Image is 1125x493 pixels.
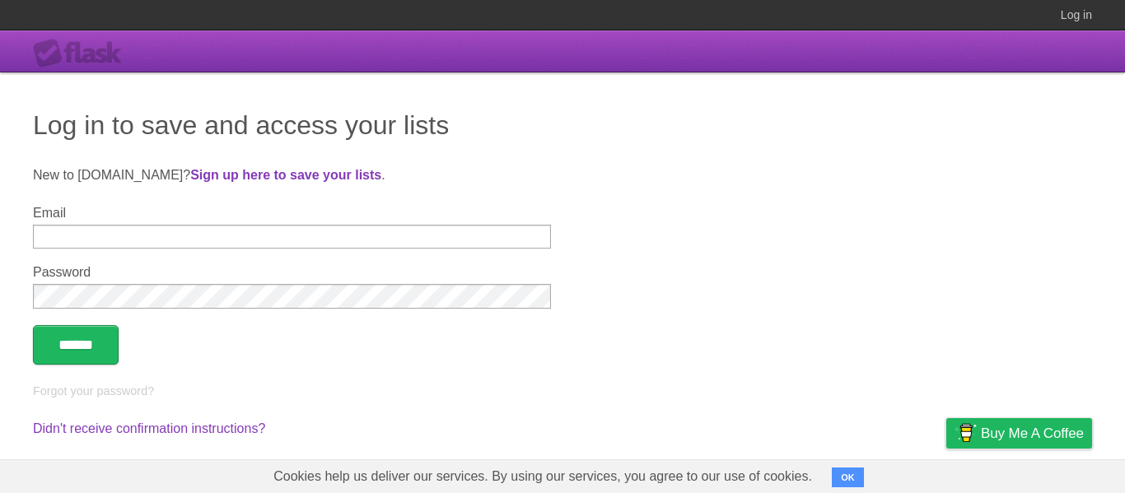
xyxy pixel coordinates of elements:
[33,384,154,398] a: Forgot your password?
[33,206,551,221] label: Email
[190,168,381,182] a: Sign up here to save your lists
[33,39,132,68] div: Flask
[981,419,1084,448] span: Buy me a coffee
[33,165,1092,185] p: New to [DOMAIN_NAME]? .
[257,460,829,493] span: Cookies help us deliver our services. By using our services, you agree to our use of cookies.
[33,105,1092,145] h1: Log in to save and access your lists
[33,421,265,435] a: Didn't receive confirmation instructions?
[946,418,1092,449] a: Buy me a coffee
[832,467,864,487] button: OK
[33,265,551,280] label: Password
[955,419,977,447] img: Buy me a coffee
